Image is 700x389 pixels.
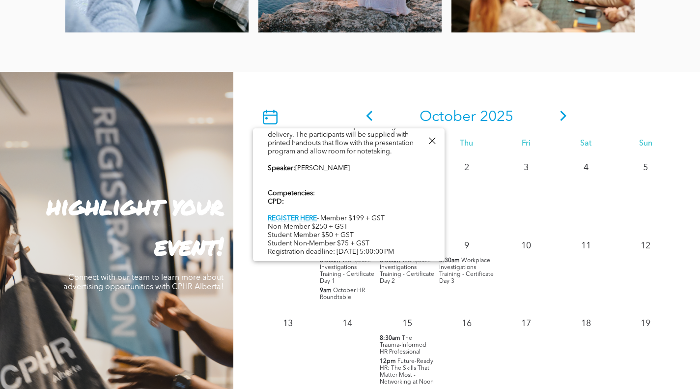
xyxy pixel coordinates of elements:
p: 10 [517,237,535,255]
div: Sun [616,139,675,149]
span: 9am [320,287,332,294]
span: October HR Roundtable [320,288,365,300]
p: 4 [577,159,595,177]
p: 5 [637,159,654,177]
p: 9 [458,237,476,255]
p: 19 [637,315,654,332]
span: 8:30am [380,335,400,342]
div: Fri [497,139,556,149]
span: Future-Ready HR: The Skills That Matter Most - Networking at Noon [380,359,434,385]
span: October [420,110,476,124]
b: Speaker: [268,165,295,172]
p: 12 [637,237,654,255]
b: CPD: [268,198,284,205]
a: REGISTER HERE [268,215,317,222]
b: Competencies: [268,190,315,197]
p: 3 [517,159,535,177]
span: Workplace Investigations Training - Certificate Day 1 [320,258,374,284]
p: 18 [577,315,595,332]
span: The Trauma-Informed HR Professional [380,335,426,355]
div: Thu [437,139,496,149]
p: 14 [338,315,356,332]
span: Connect with our team to learn more about advertising opportunities with CPHR Alberta! [63,274,224,291]
span: 2025 [480,110,513,124]
p: 15 [398,315,416,332]
p: 13 [279,315,297,332]
span: 12pm [380,358,396,365]
p: 11 [577,237,595,255]
span: 8:30am [439,257,460,264]
span: Workplace Investigations Training - Certificate Day 2 [380,258,434,284]
p: 2 [458,159,476,177]
p: 17 [517,315,535,332]
div: Sat [556,139,616,149]
strong: highlight your event! [47,188,224,263]
span: Workplace Investigations Training - Certificate Day 3 [439,258,494,284]
p: 16 [458,315,476,332]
